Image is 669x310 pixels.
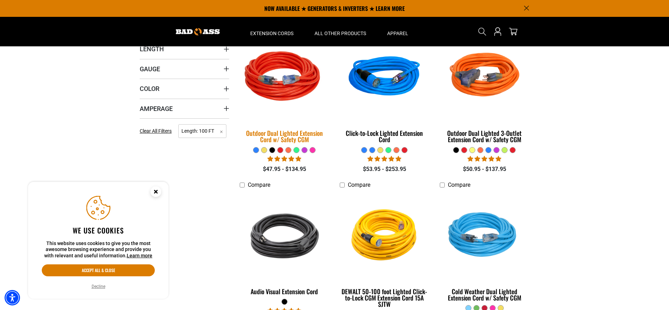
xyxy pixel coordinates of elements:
div: $53.95 - $253.95 [340,165,429,173]
h2: We use cookies [42,226,155,235]
span: 4.80 stars [468,156,501,162]
a: blue Click-to-Lock Lighted Extension Cord [340,34,429,147]
a: Length: 100 FT [178,127,226,134]
button: Accept all & close [42,264,155,276]
summary: Length [140,39,229,59]
span: Amperage [140,105,173,113]
button: Close this option [143,182,168,204]
span: Gauge [140,65,160,73]
summary: Gauge [140,59,229,79]
span: Compare [348,182,370,188]
img: blue [340,37,429,118]
span: 4.81 stars [267,156,301,162]
a: cart [508,27,519,36]
summary: Apparel [377,17,419,46]
div: Outdoor Dual Lighted Extension Cord w/ Safety CGM [240,130,329,143]
a: Red Outdoor Dual Lighted Extension Cord w/ Safety CGM [240,34,329,147]
span: All Other Products [314,30,366,37]
span: Extension Cords [250,30,293,37]
summary: Amperage [140,99,229,118]
img: Red [236,33,334,123]
span: Apparel [387,30,408,37]
summary: Color [140,79,229,98]
a: orange Outdoor Dual Lighted 3-Outlet Extension Cord w/ Safety CGM [440,34,529,147]
img: black [240,195,329,276]
button: Decline [90,283,107,290]
span: Length: 100 FT [178,124,226,138]
a: This website uses cookies to give you the most awesome browsing experience and provide you with r... [127,253,152,258]
div: $47.95 - $134.95 [240,165,329,173]
span: Clear All Filters [140,128,172,134]
span: 4.87 stars [367,156,401,162]
a: Light Blue Cold Weather Dual Lighted Extension Cord w/ Safety CGM [440,192,529,305]
span: Compare [448,182,470,188]
aside: Cookie Consent [28,182,168,299]
img: orange [440,37,529,118]
summary: Extension Cords [240,17,304,46]
p: This website uses cookies to give you the most awesome browsing experience and provide you with r... [42,240,155,259]
span: Length [140,45,164,53]
img: DEWALT 50-100 foot Lighted Click-to-Lock CGM Extension Cord 15A SJTW [340,195,429,276]
a: black Audio Visual Extension Cord [240,192,329,299]
span: Compare [248,182,270,188]
div: $50.95 - $137.95 [440,165,529,173]
div: Click-to-Lock Lighted Extension Cord [340,130,429,143]
summary: All Other Products [304,17,377,46]
img: Light Blue [440,195,529,276]
summary: Search [477,26,488,37]
div: Audio Visual Extension Cord [240,288,329,295]
a: Open this option [492,17,503,46]
div: Accessibility Menu [5,290,20,305]
span: Color [140,85,159,93]
div: DEWALT 50-100 foot Lighted Click-to-Lock CGM Extension Cord 15A SJTW [340,288,429,307]
a: Clear All Filters [140,127,174,135]
div: Cold Weather Dual Lighted Extension Cord w/ Safety CGM [440,288,529,301]
div: Outdoor Dual Lighted 3-Outlet Extension Cord w/ Safety CGM [440,130,529,143]
img: Bad Ass Extension Cords [176,28,220,35]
